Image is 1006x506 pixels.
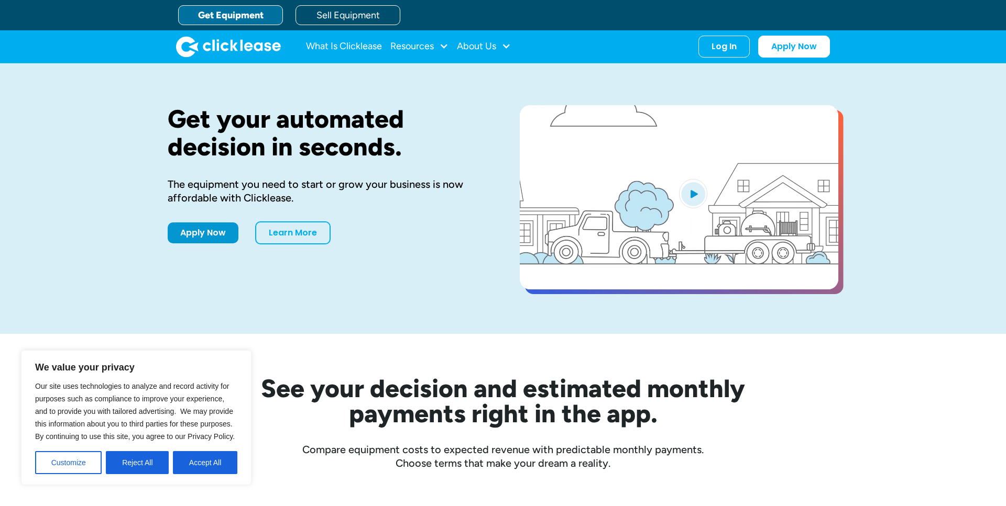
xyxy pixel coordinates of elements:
a: Apply Now [168,222,238,243]
p: We value your privacy [35,361,237,374]
a: open lightbox [520,105,838,289]
button: Reject All [106,451,169,474]
div: We value your privacy [21,350,251,485]
button: Accept All [173,451,237,474]
h1: Get your automated decision in seconds. [168,105,486,161]
div: Log In [712,41,737,52]
div: Resources [390,36,449,57]
h2: See your decision and estimated monthly payments right in the app. [210,376,796,426]
a: What Is Clicklease [306,36,382,57]
img: Clicklease logo [176,36,281,57]
span: Our site uses technologies to analyze and record activity for purposes such as compliance to impr... [35,382,235,441]
div: Compare equipment costs to expected revenue with predictable monthly payments. Choose terms that ... [168,443,838,470]
div: The equipment you need to start or grow your business is now affordable with Clicklease. [168,177,486,205]
a: home [176,36,281,57]
div: About Us [457,36,511,57]
a: Get Equipment [178,5,283,25]
button: Customize [35,451,102,474]
a: Sell Equipment [296,5,400,25]
a: Learn More [255,221,331,244]
a: Apply Now [758,36,830,58]
img: Blue play button logo on a light blue circular background [679,179,707,208]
